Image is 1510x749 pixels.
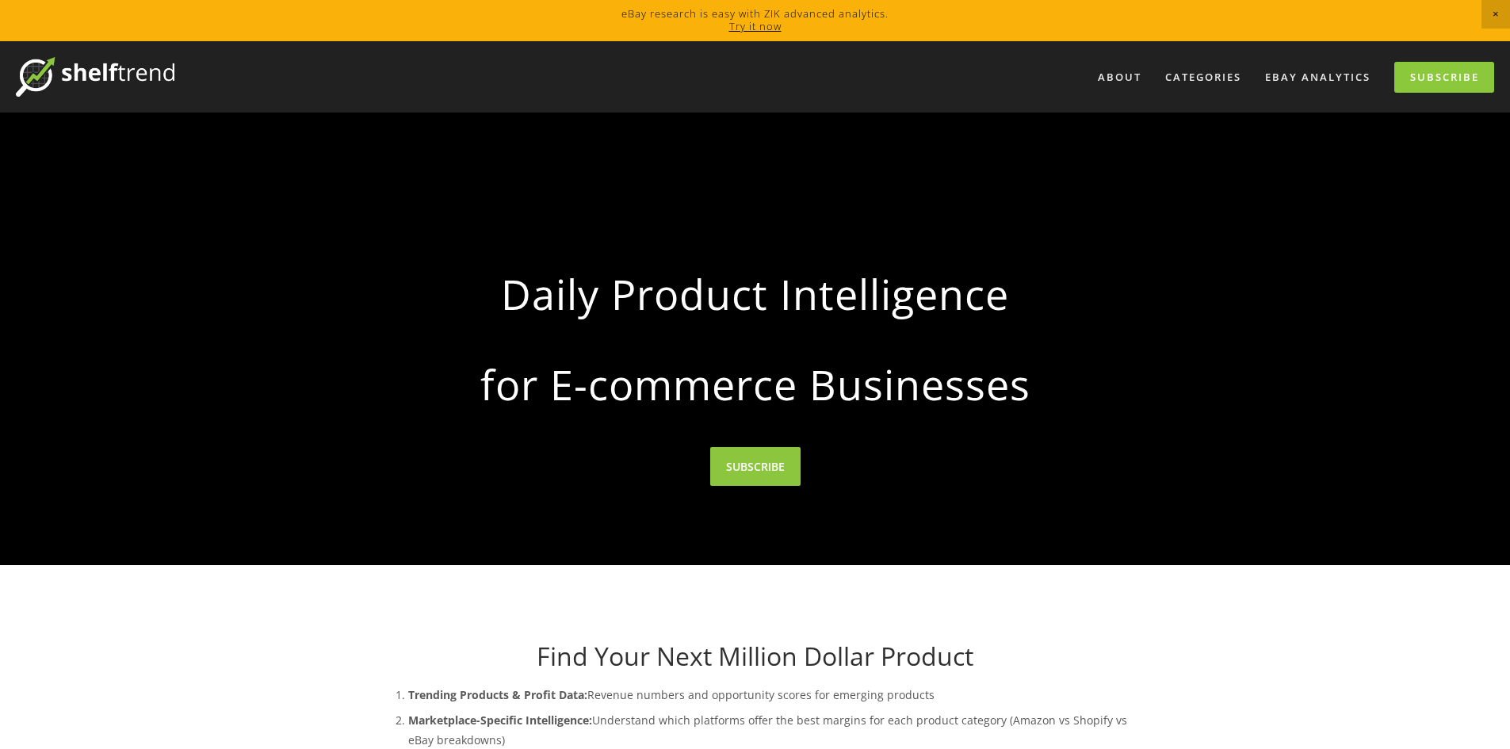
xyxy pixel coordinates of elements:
a: SUBSCRIBE [710,447,801,486]
strong: Marketplace-Specific Intelligence: [408,713,592,728]
strong: Daily Product Intelligence [402,257,1109,331]
h1: Find Your Next Million Dollar Product [377,641,1134,671]
strong: Trending Products & Profit Data: [408,687,587,702]
strong: for E-commerce Businesses [402,347,1109,422]
a: About [1088,64,1152,90]
p: Revenue numbers and opportunity scores for emerging products [408,685,1134,705]
img: ShelfTrend [16,57,174,97]
a: Try it now [729,19,782,33]
a: eBay Analytics [1255,64,1381,90]
a: Subscribe [1394,62,1494,93]
div: Categories [1155,64,1252,90]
